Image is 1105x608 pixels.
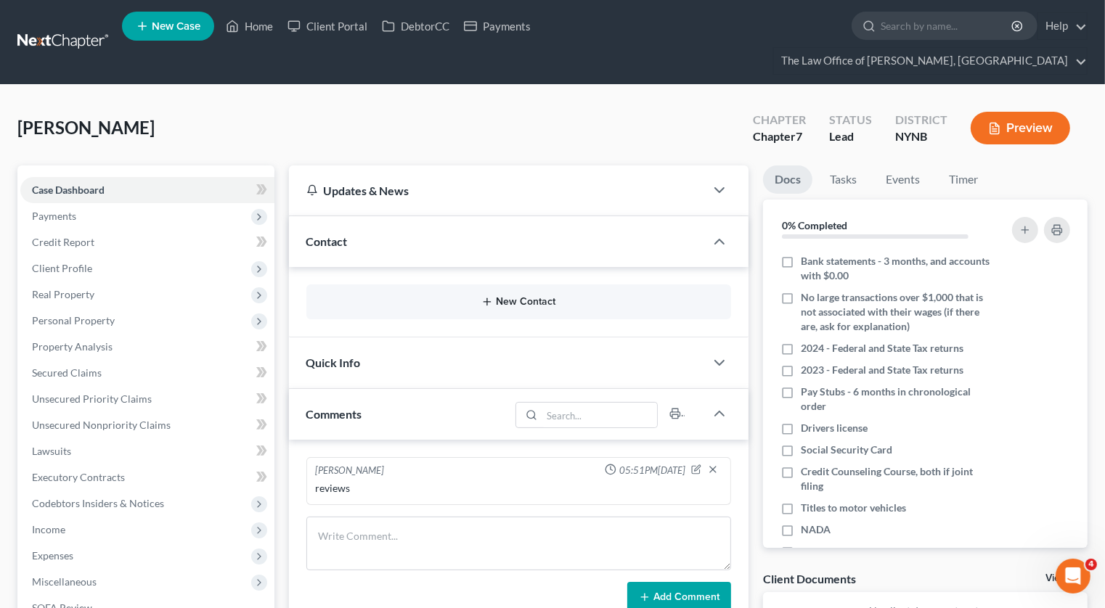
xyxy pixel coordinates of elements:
div: Lead [829,128,872,145]
span: Secured Claims [32,366,102,379]
a: Unsecured Nonpriority Claims [20,412,274,438]
span: Social Security Card [801,443,892,457]
a: Payments [457,13,538,39]
div: Chapter [753,112,806,128]
span: Comments [306,407,362,421]
span: Codebtors Insiders & Notices [32,497,164,509]
span: Unsecured Priority Claims [32,393,152,405]
span: Expenses [32,549,73,562]
a: Docs [763,165,812,194]
span: Client Profile [32,262,92,274]
a: Property Analysis [20,334,274,360]
span: New Case [152,21,200,32]
span: Payments [32,210,76,222]
span: Contact [306,234,348,248]
a: View All [1045,573,1082,583]
a: Executory Contracts [20,464,274,490]
input: Search... [542,403,658,427]
span: NADA [801,522,831,537]
div: District [895,112,947,128]
a: Tasks [818,165,868,194]
div: Updates & News [306,183,688,198]
span: 7 [796,129,802,143]
span: Case Dashboard [32,184,105,196]
a: Timer [937,165,990,194]
a: Case Dashboard [20,177,274,203]
span: Quick Info [306,356,361,369]
span: 2024 - Federal and State Tax returns [801,341,963,356]
span: Real Property [32,288,94,300]
a: Home [219,13,280,39]
a: DebtorCC [375,13,457,39]
span: 2023 - Federal and State Tax returns [801,363,963,377]
button: Preview [971,112,1070,144]
span: Miscellaneous [32,575,97,588]
span: 4 [1085,559,1097,570]
span: Lawsuits [32,445,71,457]
a: Help [1038,13,1087,39]
span: Credit Report [32,236,94,248]
span: Titles to motor vehicles [801,501,906,515]
span: Pay Stubs - 6 months in chronological order [801,385,994,414]
span: Bank statements - 3 months, and accounts with $0.00 [801,254,994,283]
div: [PERSON_NAME] [316,464,385,478]
div: reviews [316,481,722,496]
span: Property Analysis [32,340,113,353]
span: No large transactions over $1,000 that is not associated with their wages (if there are, ask for ... [801,290,994,334]
span: Personal Property [32,314,115,326]
span: Drivers license [801,421,868,435]
a: Unsecured Priority Claims [20,386,274,412]
span: Unsecured Nonpriority Claims [32,419,171,431]
strong: 0% Completed [782,219,847,231]
span: Income [32,523,65,535]
a: Events [874,165,931,194]
div: Chapter [753,128,806,145]
a: Credit Report [20,229,274,255]
div: Status [829,112,872,128]
input: Search by name... [881,12,1014,39]
button: New Contact [318,296,720,308]
a: Secured Claims [20,360,274,386]
span: Zillow [801,544,830,559]
a: Lawsuits [20,438,274,464]
span: [PERSON_NAME] [17,117,155,138]
span: 05:51PM[DATE] [619,464,685,477]
div: NYNB [895,128,947,145]
span: Executory Contracts [32,471,125,483]
span: Credit Counseling Course, both if joint filing [801,464,994,493]
div: Client Documents [763,571,856,586]
a: The Law Office of [PERSON_NAME], [GEOGRAPHIC_DATA] [774,48,1087,74]
iframe: Intercom live chat [1056,559,1090,593]
a: Client Portal [280,13,375,39]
